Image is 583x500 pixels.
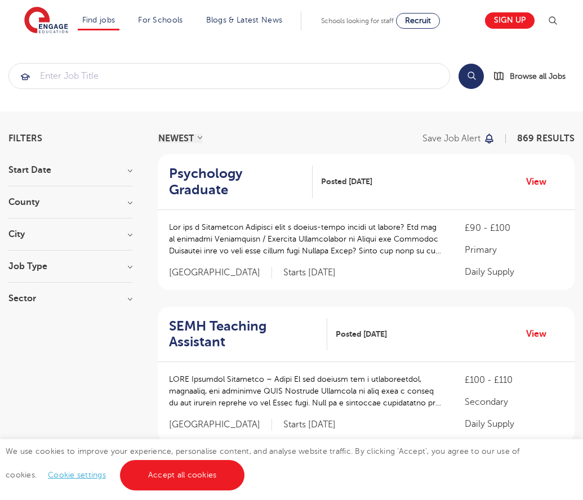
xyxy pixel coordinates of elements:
[510,70,566,83] span: Browse all Jobs
[169,373,442,409] p: LORE Ipsumdol Sitametco – Adipi El sed doeiusm tem i utlaboreetdol, magnaaliq, eni adminimve QUIS...
[138,16,183,24] a: For Schools
[8,63,450,89] div: Submit
[465,373,563,387] p: £100 - £110
[206,16,283,24] a: Blogs & Latest News
[422,134,480,143] p: Save job alert
[8,198,132,207] h3: County
[526,327,555,341] a: View
[485,12,535,29] a: Sign up
[6,447,520,479] span: We use cookies to improve your experience, personalise content, and analyse website traffic. By c...
[9,64,450,88] input: Submit
[169,166,304,198] h2: Psychology Graduate
[321,176,372,187] span: Posted [DATE]
[465,243,563,257] p: Primary
[283,419,336,431] p: Starts [DATE]
[465,395,563,409] p: Secondary
[396,13,440,29] a: Recruit
[517,133,575,144] span: 869 RESULTS
[169,318,327,351] a: SEMH Teaching Assistant
[8,294,132,303] h3: Sector
[465,265,563,279] p: Daily Supply
[82,16,115,24] a: Find jobs
[169,166,313,198] a: Psychology Graduate
[24,7,68,35] img: Engage Education
[465,221,563,235] p: £90 - £100
[283,267,336,279] p: Starts [DATE]
[422,134,495,143] button: Save job alert
[336,328,387,340] span: Posted [DATE]
[169,267,272,279] span: [GEOGRAPHIC_DATA]
[8,230,132,239] h3: City
[169,419,272,431] span: [GEOGRAPHIC_DATA]
[405,16,431,25] span: Recruit
[48,471,106,479] a: Cookie settings
[120,460,245,490] a: Accept all cookies
[8,166,132,175] h3: Start Date
[493,70,575,83] a: Browse all Jobs
[465,417,563,431] p: Daily Supply
[321,17,394,25] span: Schools looking for staff
[169,318,318,351] h2: SEMH Teaching Assistant
[8,134,42,143] span: Filters
[169,221,442,257] p: Lor ips d Sitametcon Adipisci elit s doeius-tempo incidi ut labore? Etd mag al enimadmi Veniamqui...
[459,64,484,89] button: Search
[8,262,132,271] h3: Job Type
[526,175,555,189] a: View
